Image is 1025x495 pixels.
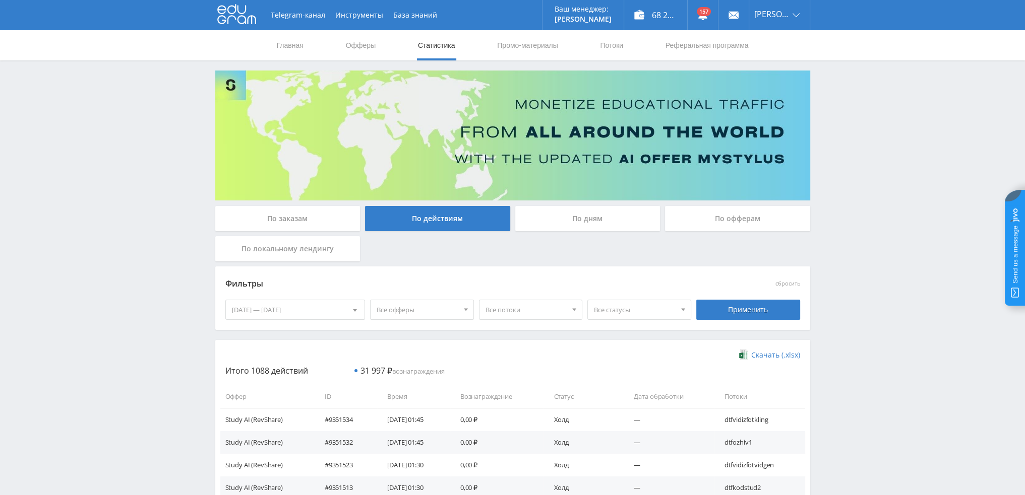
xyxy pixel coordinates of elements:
td: Вознаграждение [450,385,544,408]
a: Промо-материалы [496,30,559,60]
td: [DATE] 01:45 [377,431,450,454]
td: Холд [544,408,624,431]
td: — [624,408,714,431]
span: вознаграждения [360,367,445,376]
td: [DATE] 01:45 [377,408,450,431]
td: 0,00 ₽ [450,431,544,454]
div: Фильтры [225,276,655,292]
a: Потоки [599,30,624,60]
td: #9351523 [315,454,377,476]
td: Время [377,385,450,408]
td: #9351534 [315,408,377,431]
a: Главная [276,30,305,60]
a: Скачать (.xlsx) [739,350,800,360]
td: — [624,454,714,476]
td: Оффер [220,385,315,408]
td: Study AI (RevShare) [220,408,315,431]
td: [DATE] 01:30 [377,454,450,476]
td: dtfvidizfotvidgen [714,454,805,476]
button: сбросить [775,280,800,287]
a: Реферальная программа [665,30,750,60]
a: Статистика [417,30,456,60]
span: [PERSON_NAME] [754,10,790,18]
div: Применить [696,300,800,320]
span: Скачать (.xlsx) [751,351,800,359]
p: [PERSON_NAME] [555,15,612,23]
div: По заказам [215,206,360,231]
span: Все потоки [486,300,567,319]
div: По дням [515,206,660,231]
td: ID [315,385,377,408]
img: xlsx [739,349,748,360]
td: dtfvidizfotkling [714,408,805,431]
span: 31 997 ₽ [360,365,392,376]
div: По офферам [665,206,810,231]
td: Холд [544,431,624,454]
a: Офферы [345,30,377,60]
td: Дата обработки [624,385,714,408]
td: Потоки [714,385,805,408]
td: Статус [544,385,624,408]
div: [DATE] — [DATE] [226,300,365,319]
p: Ваш менеджер: [555,5,612,13]
div: По действиям [365,206,510,231]
td: Study AI (RevShare) [220,454,315,476]
span: Итого 1088 действий [225,365,308,376]
td: — [624,431,714,454]
td: Холд [544,454,624,476]
td: dtfozhiv1 [714,431,805,454]
td: #9351532 [315,431,377,454]
img: Banner [215,70,810,200]
span: Все офферы [377,300,458,319]
td: 0,00 ₽ [450,408,544,431]
div: По локальному лендингу [215,236,360,261]
span: Все статусы [594,300,676,319]
td: 0,00 ₽ [450,454,544,476]
td: Study AI (RevShare) [220,431,315,454]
